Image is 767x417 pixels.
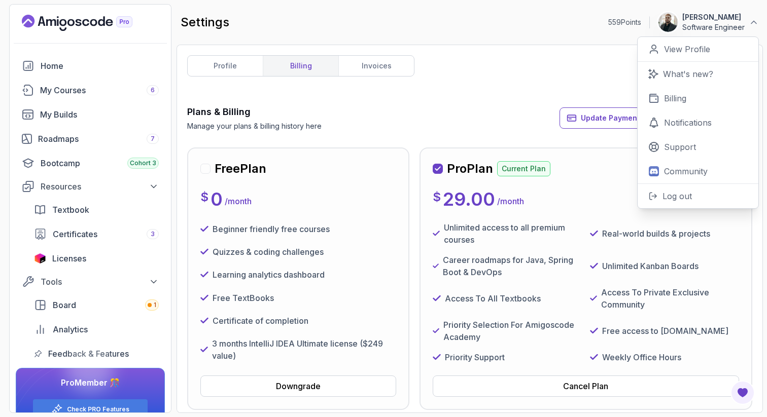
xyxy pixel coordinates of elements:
[16,273,165,291] button: Tools
[638,37,758,62] a: View Profile
[16,56,165,76] a: home
[212,337,396,362] p: 3 months IntelliJ IDEA Ultimate license ($249 value)
[187,105,322,119] h3: Plans & Billing
[682,12,745,22] p: [PERSON_NAME]
[200,375,396,397] button: Downgrade
[276,380,321,392] div: Downgrade
[638,159,758,183] a: Community
[28,344,165,364] a: feedback
[638,110,758,135] a: Notifications
[211,189,223,209] p: 0
[52,252,86,264] span: Licenses
[443,319,582,343] p: Priority Selection For Amigoscode Academy
[664,92,686,104] p: Billing
[263,56,338,76] a: billing
[658,13,678,32] img: user profile image
[602,325,728,337] p: Free access to [DOMAIN_NAME]
[682,22,745,32] p: Software Engineer
[447,161,493,177] h2: Pro Plan
[181,14,229,30] h2: settings
[608,17,641,27] p: 559 Points
[213,292,274,304] p: Free TextBooks
[28,200,165,220] a: textbook
[16,129,165,149] a: roadmaps
[664,165,708,177] p: Community
[730,381,755,405] button: Open Feedback Button
[638,135,758,159] a: Support
[638,183,758,208] button: Log out
[200,189,208,205] p: $
[154,301,156,309] span: 1
[187,121,322,131] p: Manage your plans & billing history here
[41,276,159,288] div: Tools
[28,295,165,315] a: board
[40,84,159,96] div: My Courses
[602,351,681,363] p: Weekly Office Hours
[151,86,155,94] span: 6
[581,113,667,123] span: Update Payment Details
[53,299,76,311] span: Board
[560,107,673,129] button: Update Payment Details
[443,189,495,209] p: 29.00
[188,56,263,76] a: profile
[601,286,739,311] p: Access To Private Exclusive Community
[41,60,159,72] div: Home
[34,253,46,263] img: jetbrains icon
[16,153,165,173] a: bootcamp
[213,315,308,327] p: Certificate of completion
[602,260,699,272] p: Unlimited Kanban Boards
[41,157,159,169] div: Bootcamp
[52,204,89,216] span: Textbook
[40,108,159,121] div: My Builds
[563,380,608,392] div: Cancel Plan
[664,117,712,129] p: Notifications
[22,15,156,31] a: Landing page
[433,189,441,205] p: $
[28,248,165,269] a: licenses
[151,135,155,143] span: 7
[130,159,156,167] span: Cohort 3
[53,228,97,240] span: Certificates
[497,195,524,207] p: / month
[48,348,129,360] span: Feedback & Features
[53,323,88,335] span: Analytics
[444,221,582,246] p: Unlimited access to all premium courses
[445,292,541,305] p: Access To All Textbooks
[38,133,159,145] div: Roadmaps
[658,12,759,32] button: user profile image[PERSON_NAME]Software Engineer
[213,223,330,235] p: Beginner friendly free courses
[41,180,159,193] div: Resources
[225,195,252,207] p: / month
[215,161,266,177] h2: Free Plan
[602,228,710,240] p: Real-world builds & projects
[433,375,739,397] button: Cancel Plan
[16,104,165,125] a: builds
[338,56,414,76] a: invoices
[28,224,165,244] a: certificates
[151,230,155,238] span: 3
[663,190,692,202] p: Log out
[664,141,696,153] p: Support
[445,351,505,363] p: Priority Support
[213,269,325,281] p: Learning analytics dashboard
[28,319,165,339] a: analytics
[16,177,165,196] button: Resources
[664,43,710,55] p: View Profile
[443,254,582,278] p: Career roadmaps for Java, Spring Boot & DevOps
[213,246,324,258] p: Quizzes & coding challenges
[638,86,758,110] a: Billing
[67,405,129,413] a: Check PRO Features
[638,62,758,86] a: What's new?
[16,80,165,100] a: courses
[497,161,550,176] p: Current Plan
[663,68,713,80] p: What's new?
